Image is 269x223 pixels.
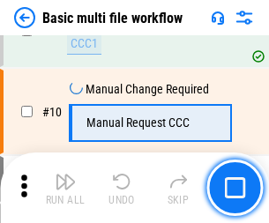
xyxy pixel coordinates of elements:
img: Support [211,11,225,25]
img: Main button [224,177,245,198]
div: Manual Change Required [86,83,209,96]
div: CCC1 [67,33,101,55]
div: Manual Request CCC [86,116,190,130]
img: Back [14,7,35,28]
span: # 10 [42,105,62,119]
div: Basic multi file workflow [42,10,183,26]
img: Settings menu [234,7,255,28]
